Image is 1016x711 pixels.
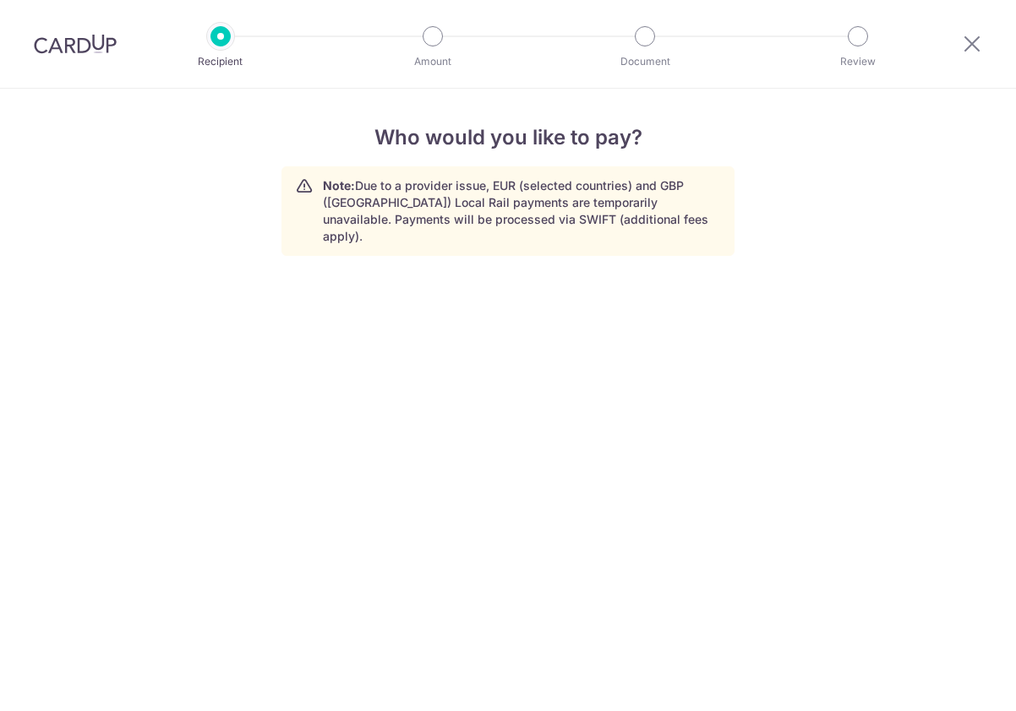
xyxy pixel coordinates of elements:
p: Document [582,53,707,70]
p: Review [795,53,920,70]
img: CardUp [34,34,117,54]
p: Recipient [158,53,283,70]
strong: Note: [323,178,355,193]
iframe: Opens a widget where you can find more information [908,660,999,703]
h4: Who would you like to pay? [281,122,735,153]
p: Due to a provider issue, EUR (selected countries) and GBP ([GEOGRAPHIC_DATA]) Local Rail payments... [323,177,720,245]
p: Amount [370,53,495,70]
